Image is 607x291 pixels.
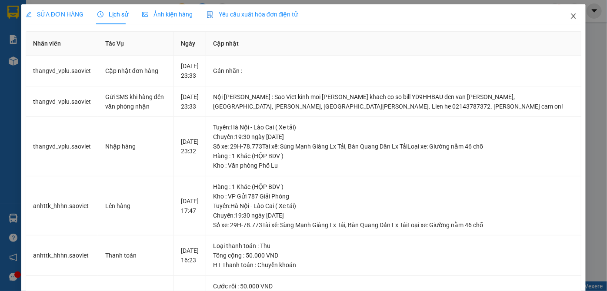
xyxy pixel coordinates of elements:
[206,32,581,56] th: Cập nhật
[181,196,199,215] div: [DATE] 17:47
[26,32,98,56] th: Nhân viên
[174,32,206,56] th: Ngày
[26,86,98,117] td: thangvd_vplu.saoviet
[26,11,32,17] span: edit
[105,92,167,111] div: Gửi SMS khi hàng đến văn phòng nhận
[213,151,574,161] div: Hàng : 1 Khác (HỘP BDV )
[26,117,98,176] td: thangvd_vplu.saoviet
[142,11,148,17] span: picture
[570,13,577,20] span: close
[213,192,574,201] div: Kho : VP Gửi 787 Giải Phóng
[207,11,298,18] span: Yêu cầu xuất hóa đơn điện tử
[213,182,574,192] div: Hàng : 1 Khác (HỘP BDV )
[213,260,574,270] div: HT Thanh toán : Chuyển khoản
[26,56,98,86] td: thangvd_vplu.saoviet
[213,161,574,170] div: Kho : Văn phòng Phố Lu
[26,235,98,276] td: anhttk_hhhn.saoviet
[213,241,574,251] div: Loại thanh toán : Thu
[26,176,98,236] td: anhttk_hhhn.saoviet
[181,246,199,265] div: [DATE] 16:23
[142,11,193,18] span: Ảnh kiện hàng
[105,201,167,211] div: Lên hàng
[97,11,103,17] span: clock-circle
[98,32,174,56] th: Tác Vụ
[213,66,574,76] div: Gán nhãn :
[181,92,199,111] div: [DATE] 23:33
[105,251,167,260] div: Thanh toán
[181,137,199,156] div: [DATE] 23:32
[213,122,574,151] div: Tuyến : Hà Nội - Lào Cai ( Xe tải) Chuyến: 19:30 ngày [DATE] Số xe: 29H-78.773 Tài xế: Sùng Mạnh ...
[213,201,574,230] div: Tuyến : Hà Nội - Lào Cai ( Xe tải) Chuyến: 19:30 ngày [DATE] Số xe: 29H-78.773 Tài xế: Sùng Mạnh ...
[181,61,199,80] div: [DATE] 23:33
[105,66,167,76] div: Cập nhật đơn hàng
[213,281,574,291] div: Cước rồi : 50.000 VND
[105,142,167,151] div: Nhập hàng
[213,92,574,111] div: Nội [PERSON_NAME] : Sao Viet kinh moi [PERSON_NAME] khach co so bill YD9HHBAU den van [PERSON_NAM...
[207,11,213,18] img: icon
[97,11,128,18] span: Lịch sử
[26,11,83,18] span: SỬA ĐƠN HÀNG
[561,4,586,29] button: Close
[213,251,574,260] div: Tổng cộng : 50.000 VND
